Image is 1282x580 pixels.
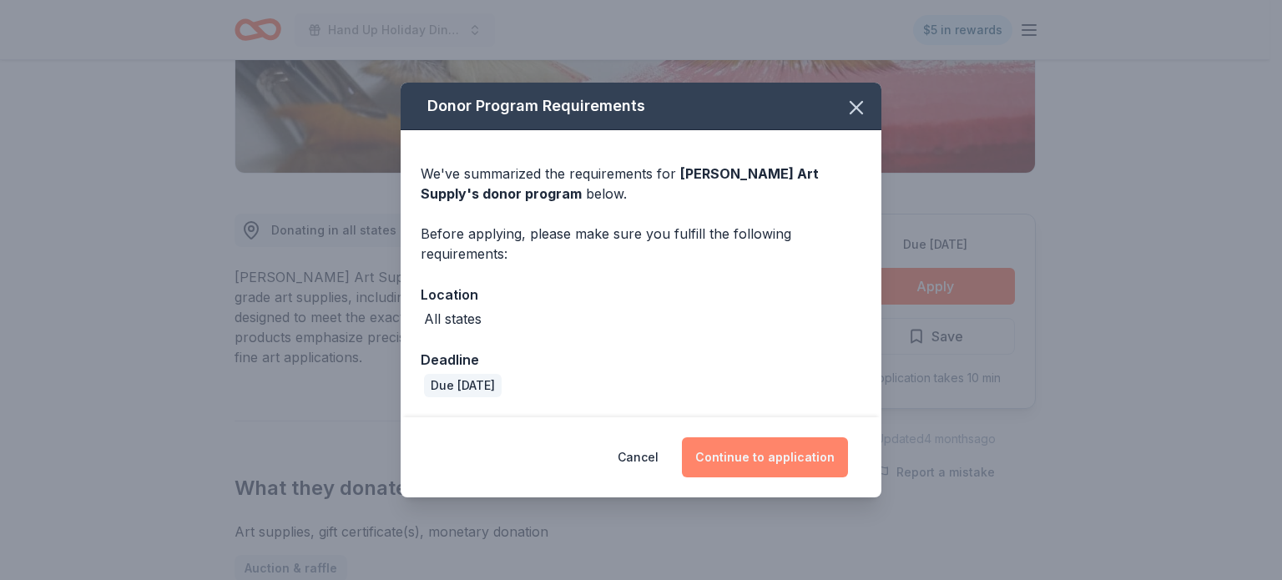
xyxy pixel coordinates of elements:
button: Cancel [618,437,659,477]
div: Deadline [421,349,861,371]
div: Location [421,284,861,305]
div: We've summarized the requirements for below. [421,164,861,204]
div: All states [424,309,482,329]
button: Continue to application [682,437,848,477]
div: Donor Program Requirements [401,83,881,130]
div: Due [DATE] [424,374,502,397]
div: Before applying, please make sure you fulfill the following requirements: [421,224,861,264]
